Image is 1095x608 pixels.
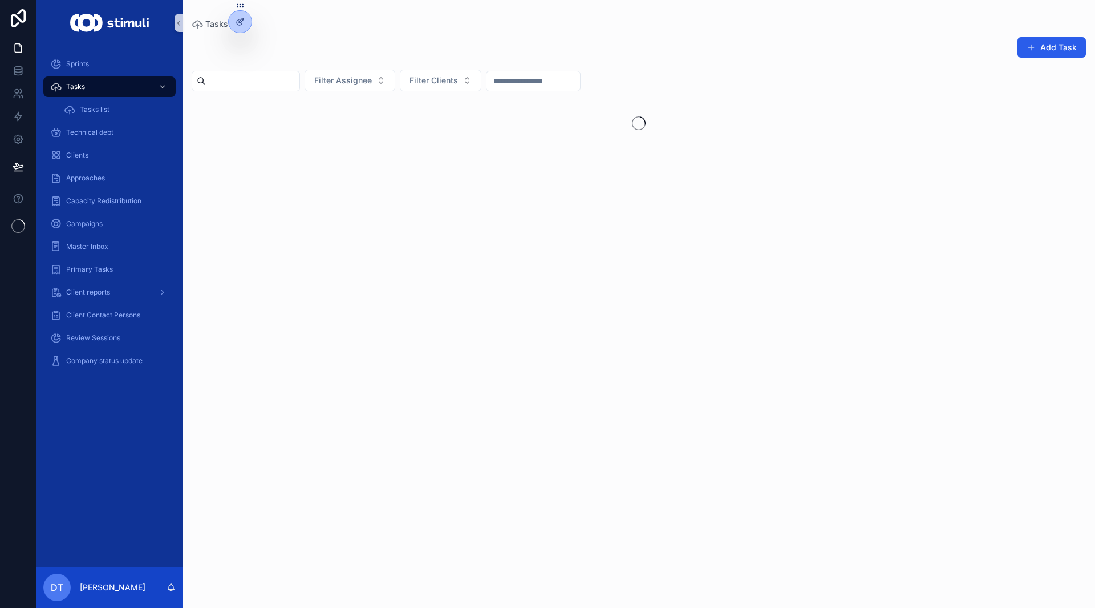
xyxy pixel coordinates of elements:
[66,151,88,160] span: Clients
[51,581,63,594] span: DT
[314,75,372,86] span: Filter Assignee
[43,191,176,211] a: Capacity Redistribution
[43,122,176,143] a: Technical debt
[66,128,113,137] span: Technical debt
[43,282,176,303] a: Client reports
[43,145,176,166] a: Clients
[66,311,140,320] span: Client Contact Persons
[43,259,176,280] a: Primary Tasks
[43,214,176,234] a: Campaigns
[43,305,176,325] a: Client Contact Persons
[66,196,141,206] span: Capacity Redistribution
[305,70,395,91] button: Select Button
[192,18,228,30] a: Tasks
[80,105,109,114] span: Tasks list
[409,75,458,86] span: Filter Clients
[66,219,103,228] span: Campaigns
[66,333,120,343] span: Review Sessions
[43,168,176,188] a: Approaches
[36,46,182,386] div: scrollable content
[66,174,105,183] span: Approaches
[66,82,85,91] span: Tasks
[66,59,89,69] span: Sprints
[66,288,110,297] span: Client reports
[43,76,176,97] a: Tasks
[1017,37,1086,58] button: Add Task
[43,54,176,74] a: Sprints
[66,356,143,365] span: Company status update
[66,265,113,274] span: Primary Tasks
[66,242,108,251] span: Master Inbox
[205,18,228,30] span: Tasks
[43,351,176,371] a: Company status update
[400,70,481,91] button: Select Button
[80,582,145,593] p: [PERSON_NAME]
[70,14,148,32] img: App logo
[43,236,176,257] a: Master Inbox
[57,99,176,120] a: Tasks list
[43,328,176,348] a: Review Sessions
